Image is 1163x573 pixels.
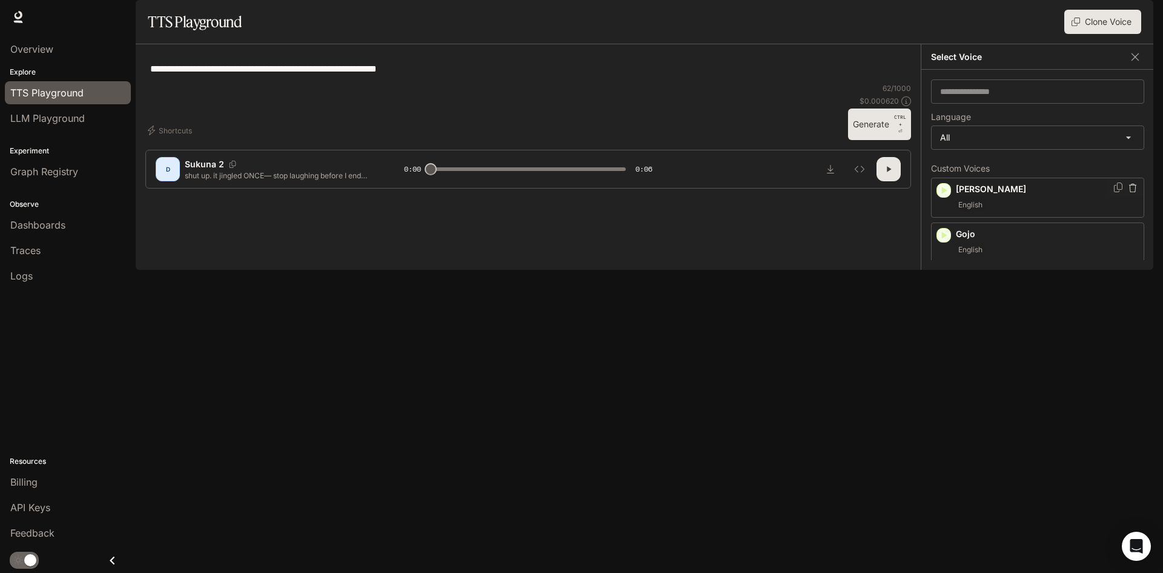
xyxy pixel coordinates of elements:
p: Custom Voices [931,164,1144,173]
p: 62 / 1000 [883,83,911,93]
button: GenerateCTRL +⏎ [848,109,911,140]
button: Copy Voice ID [224,161,241,168]
span: English [956,243,985,257]
p: Language [931,113,971,121]
div: D [158,159,177,179]
span: 0:06 [635,163,652,175]
h1: TTS Playground [148,10,242,34]
p: ⏎ [894,113,906,135]
div: Open Intercom Messenger [1122,532,1151,561]
p: $ 0.000620 [860,96,899,106]
p: shut up. it jingled ONCE— stop laughing before I end humanity. [185,170,375,181]
p: CTRL + [894,113,906,128]
button: Download audio [818,157,843,181]
button: Shortcuts [145,121,197,140]
button: Copy Voice ID [1112,183,1124,192]
button: Inspect [847,157,872,181]
div: All [932,126,1144,149]
span: 0:00 [404,163,421,175]
button: Clone Voice [1064,10,1141,34]
span: English [956,198,985,212]
p: [PERSON_NAME] [956,183,1139,195]
p: Sukuna 2 [185,158,224,170]
p: Gojo [956,228,1139,240]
